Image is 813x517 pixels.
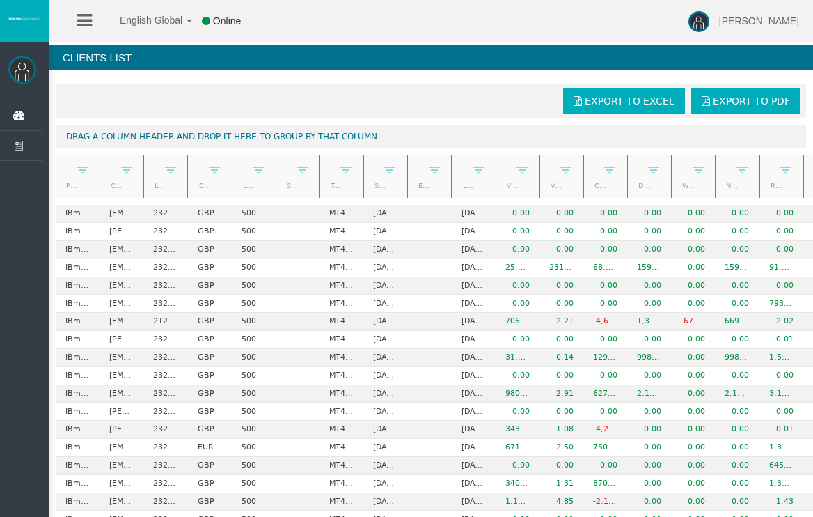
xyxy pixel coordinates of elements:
[102,15,182,26] span: English Global
[363,385,407,403] td: [DATE]
[688,11,709,32] img: user-image
[715,223,759,241] td: 0.00
[542,176,565,195] a: Volume lots
[410,176,433,195] a: End Date
[715,205,759,223] td: 0.00
[759,259,803,277] td: 91,086.11
[7,16,42,22] img: logo.svg
[496,241,539,259] td: 0.00
[539,223,583,241] td: 0.00
[759,205,803,223] td: 0.00
[759,403,803,421] td: 0.00
[232,367,276,385] td: 500
[627,259,671,277] td: 159,263.82
[232,241,276,259] td: 500
[232,205,276,223] td: 500
[539,457,583,475] td: 0.00
[627,367,671,385] td: 0.00
[719,15,799,26] span: [PERSON_NAME]
[451,331,495,349] td: [DATE]
[100,205,143,223] td: [EMAIL_ADDRESS][DOMAIN_NAME]
[539,205,583,223] td: 0.00
[190,176,213,195] a: Currency
[759,439,803,457] td: 1,311.62
[56,367,100,385] td: IBmx8cv
[319,223,363,241] td: MT4 LiveFloatingSpreadAccount
[187,439,231,457] td: EUR
[759,313,803,331] td: 2.02
[319,403,363,421] td: MT4 LiveFloatingSpreadAccount
[187,205,231,223] td: GBP
[583,385,627,403] td: 627.10
[278,176,301,195] a: Short Code
[100,241,143,259] td: [EMAIL_ADDRESS][DOMAIN_NAME]
[56,439,100,457] td: IBmx8cv
[671,457,715,475] td: 0.00
[451,205,495,223] td: [DATE]
[143,313,187,331] td: 21235050
[671,223,715,241] td: 0.00
[363,475,407,493] td: [DATE]
[627,295,671,313] td: 0.00
[232,223,276,241] td: 500
[232,385,276,403] td: 500
[56,349,100,367] td: IBmx8cv
[187,493,231,511] td: GBP
[627,457,671,475] td: 0.00
[319,367,363,385] td: MT4 LiveFloatingSpreadAccount
[759,421,803,439] td: 0.01
[539,421,583,439] td: 1.08
[232,277,276,295] td: 500
[232,457,276,475] td: 500
[451,457,495,475] td: [DATE]
[496,475,539,493] td: 340,022.85
[451,475,495,493] td: [DATE]
[715,475,759,493] td: 0.00
[718,176,741,195] a: Net deposits
[102,176,125,195] a: Client
[187,295,231,313] td: GBP
[56,295,100,313] td: IBmx8cv
[143,205,187,223] td: 23249150
[496,367,539,385] td: 0.00
[56,331,100,349] td: IBmx8cv
[585,95,674,107] span: Export to Excel
[143,277,187,295] td: 23236456
[363,205,407,223] td: [DATE]
[715,349,759,367] td: 998.06
[496,385,539,403] td: 980,948.28
[143,241,187,259] td: 23236500
[583,349,627,367] td: 129.14
[363,313,407,331] td: [DATE]
[56,223,100,241] td: IBmx8cv
[496,331,539,349] td: 0.00
[232,475,276,493] td: 500
[671,403,715,421] td: 0.00
[56,125,806,148] div: Drag a column header and drop it here to group by that column
[496,205,539,223] td: 0.00
[671,277,715,295] td: 0.00
[56,259,100,277] td: IBmx8cv
[671,259,715,277] td: 0.00
[627,403,671,421] td: 0.00
[627,205,671,223] td: 0.00
[671,385,715,403] td: 0.00
[363,223,407,241] td: [DATE]
[539,241,583,259] td: 0.00
[539,313,583,331] td: 2.21
[627,331,671,349] td: 0.00
[761,176,784,195] a: Real equity
[539,331,583,349] td: 0.00
[583,313,627,331] td: -4,677.32
[759,385,803,403] td: 3,105.62
[143,493,187,511] td: 23264396
[232,349,276,367] td: 500
[319,313,363,331] td: MT4 LiveFloatingSpreadAccount
[539,277,583,295] td: 0.00
[100,259,143,277] td: [EMAIL_ADDRESS][DOMAIN_NAME]
[363,295,407,313] td: [DATE]
[100,367,143,385] td: [EMAIL_ADDRESS][DOMAIN_NAME]
[232,259,276,277] td: 500
[715,493,759,511] td: 0.00
[496,349,539,367] td: 31,334.48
